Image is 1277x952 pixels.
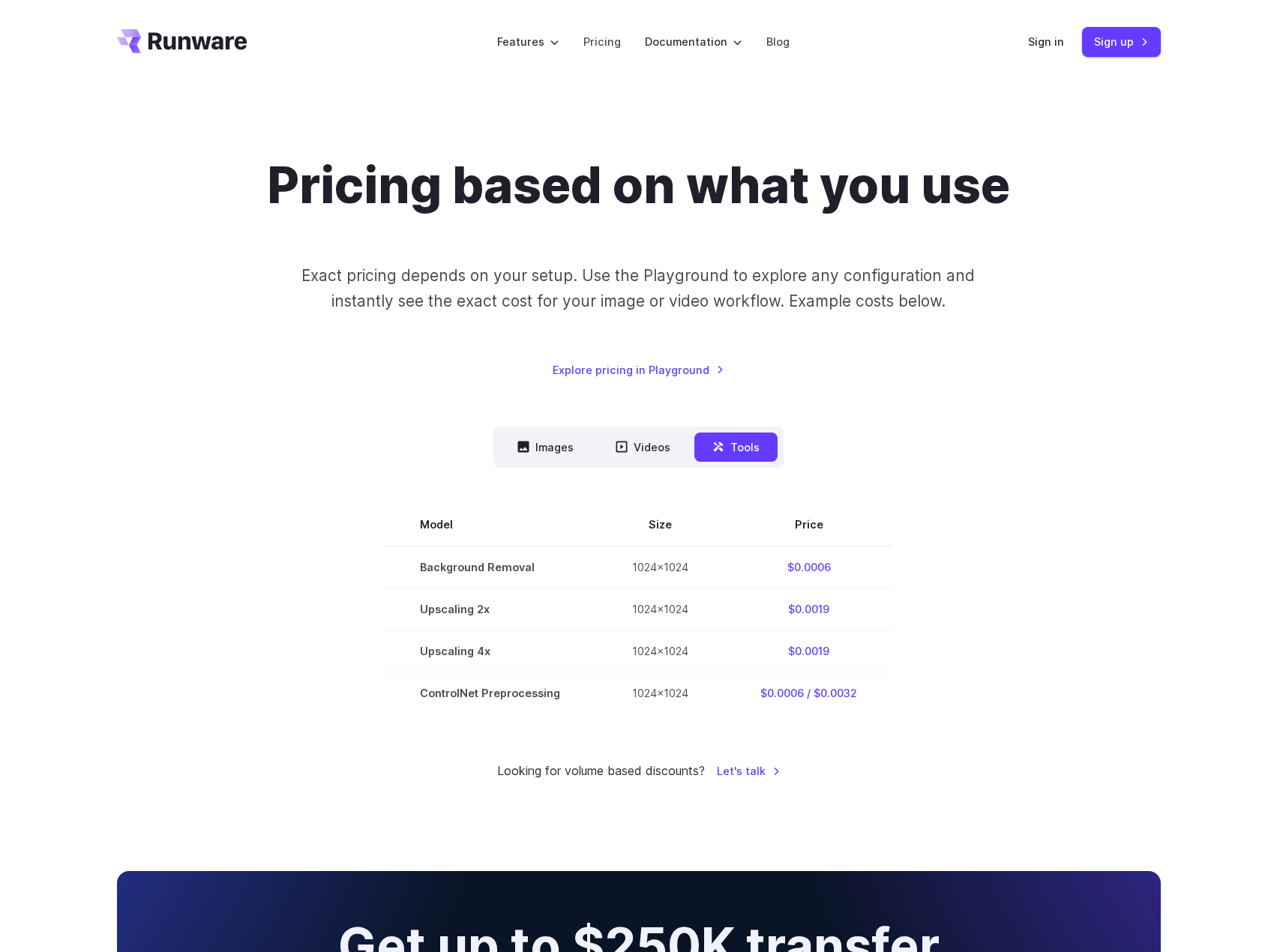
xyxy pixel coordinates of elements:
th: Model [384,504,596,546]
td: Upscaling 2x [384,588,596,630]
a: Blog [766,33,790,50]
label: Documentation [645,33,742,50]
a: Sign up [1082,27,1161,56]
td: 1024x1024 [596,588,724,630]
td: Upscaling 4x [384,630,596,672]
td: ControlNet Preprocessing [384,672,596,714]
h1: Pricing based on what you use [267,156,1010,215]
a: Explore pricing in Playground [553,361,724,379]
p: Exact pricing depends on your setup. Use the Playground to explore any configuration and instantl... [273,263,1003,313]
td: 1024x1024 [596,630,724,672]
a: Sign in [1028,33,1064,50]
td: Background Removal [384,546,596,588]
th: Size [596,504,724,546]
td: $0.0019 [724,588,893,630]
th: Price [724,504,893,546]
button: Videos [598,433,688,462]
small: Looking for volume based discounts? [497,762,705,781]
td: $0.0019 [724,630,893,672]
td: $0.0006 / $0.0032 [724,672,893,714]
a: Pricing [583,33,621,50]
button: Images [499,433,592,462]
td: 1024x1024 [596,672,724,714]
label: Features [497,33,559,50]
td: $0.0006 [724,546,893,588]
button: Tools [694,433,778,462]
a: Go to / [117,29,247,53]
a: Let's talk [717,762,781,780]
td: 1024x1024 [596,546,724,588]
